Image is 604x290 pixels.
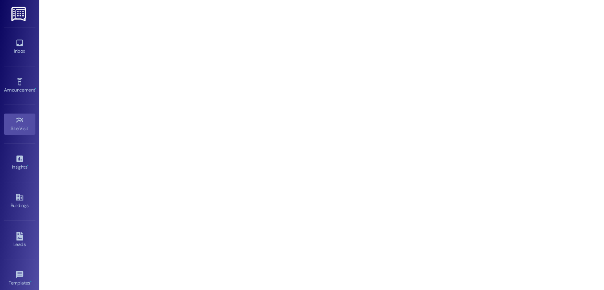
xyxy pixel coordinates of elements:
a: Site Visit • [4,114,35,135]
span: • [35,86,36,92]
a: Buildings [4,191,35,212]
span: • [30,279,31,284]
a: Insights • [4,152,35,173]
img: ResiDesk Logo [11,7,28,21]
a: Templates • [4,268,35,289]
span: • [27,163,28,169]
span: • [28,125,29,130]
a: Leads [4,229,35,251]
a: Inbox [4,36,35,57]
